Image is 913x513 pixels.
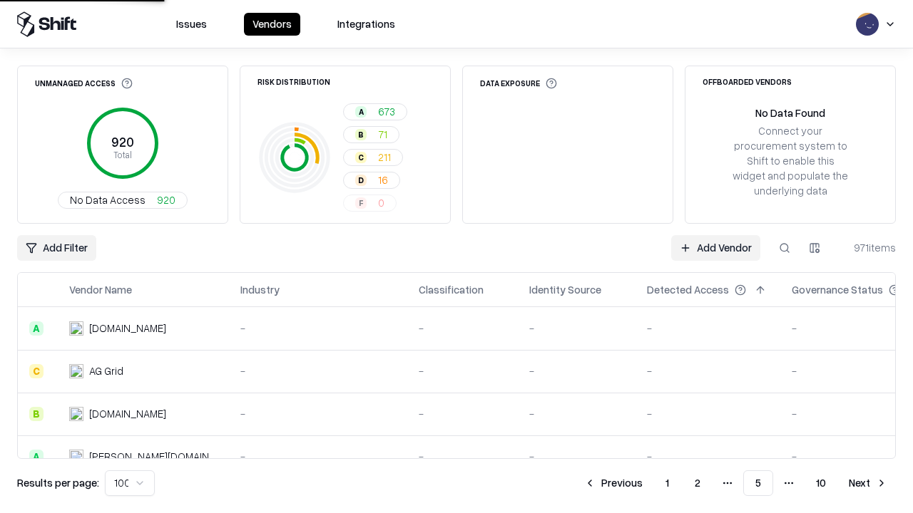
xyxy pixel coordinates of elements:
button: Vendors [244,13,300,36]
tspan: 920 [111,134,134,150]
div: - [240,321,396,336]
button: 2 [683,470,712,496]
span: 920 [157,192,175,207]
div: - [419,406,506,421]
div: Identity Source [529,282,601,297]
div: Classification [419,282,484,297]
button: Add Filter [17,235,96,261]
div: - [240,449,396,464]
div: - [419,363,506,378]
button: D16 [343,172,400,189]
div: B [355,129,367,140]
div: - [647,321,769,336]
div: Offboarded Vendors [703,78,792,85]
button: 10 [805,470,837,496]
div: 971 items [839,240,896,255]
div: B [29,407,44,421]
span: 16 [378,172,388,187]
div: [DOMAIN_NAME] [89,406,166,421]
div: Industry [240,282,280,297]
div: Governance Status [792,282,883,297]
button: Issues [168,13,215,36]
img: AG Grid [69,364,83,378]
div: C [29,364,44,378]
div: - [529,449,624,464]
div: A [29,450,44,464]
div: D [355,175,367,186]
button: C211 [343,149,403,166]
button: No Data Access920 [58,192,188,209]
div: A [29,321,44,336]
div: Unmanaged Access [35,78,133,89]
span: 211 [378,150,391,165]
div: A [355,106,367,118]
span: No Data Access [70,192,146,207]
div: Detected Access [647,282,729,297]
div: C [355,152,367,163]
div: - [240,406,396,421]
div: No Data Found [755,105,825,120]
div: - [419,449,506,464]
button: Next [840,470,896,496]
button: 5 [743,470,773,496]
button: Integrations [329,13,404,36]
div: - [240,363,396,378]
div: Vendor Name [69,282,132,297]
div: Data Exposure [480,78,557,89]
div: Risk Distribution [257,78,330,85]
p: Results per page: [17,475,99,490]
div: Connect your procurement system to Shift to enable this widget and populate the underlying data [731,123,850,199]
button: B71 [343,126,399,143]
img: melia.com [69,321,83,336]
img: nuance.com [69,407,83,421]
div: - [529,406,624,421]
span: 71 [378,127,387,142]
a: Add Vendor [671,235,760,261]
tspan: Total [113,149,132,160]
button: Previous [576,470,651,496]
div: - [647,406,769,421]
span: 673 [378,104,395,119]
div: [DOMAIN_NAME] [89,321,166,336]
nav: pagination [576,470,896,496]
button: A673 [343,103,407,120]
div: - [419,321,506,336]
button: 1 [654,470,680,496]
div: - [529,321,624,336]
div: - [647,449,769,464]
div: - [647,363,769,378]
div: [PERSON_NAME][DOMAIN_NAME] [89,449,218,464]
img: boll.ch [69,450,83,464]
div: AG Grid [89,363,123,378]
div: - [529,363,624,378]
